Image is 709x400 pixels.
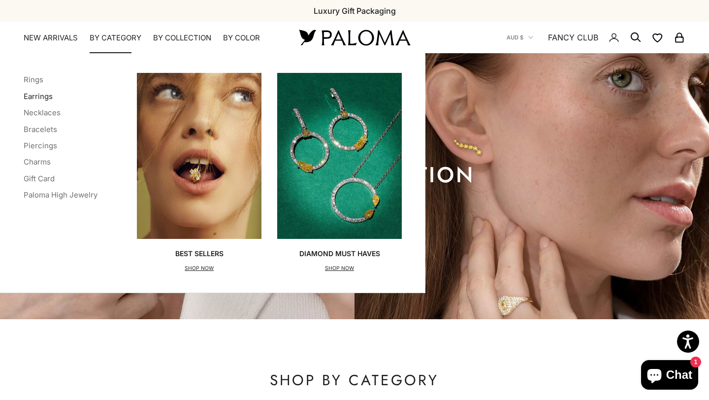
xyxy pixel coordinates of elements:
summary: By Category [90,33,141,43]
a: Best SellersSHOP NOW [137,73,261,273]
p: Luxury Gift Packaging [314,4,396,17]
a: Bracelets [24,125,57,134]
p: SHOP BY CATEGORY [57,370,652,390]
a: Piercings [24,141,57,150]
a: Gift Card [24,174,55,183]
a: Necklaces [24,108,61,117]
a: FANCY CLUB [548,31,598,44]
button: AUD $ [507,33,533,42]
a: NEW ARRIVALS [24,33,78,43]
p: Best Sellers [175,249,224,259]
a: Charms [24,157,51,167]
a: Rings [24,75,43,84]
a: Earrings [24,92,53,101]
a: Paloma High Jewelry [24,190,97,200]
nav: Secondary navigation [507,22,685,53]
a: Diamond Must HavesSHOP NOW [277,73,402,273]
span: AUD $ [507,33,523,42]
inbox-online-store-chat: Shopify online store chat [638,360,701,392]
nav: Primary navigation [24,33,276,43]
p: SHOP NOW [175,264,224,273]
p: SHOP NOW [299,264,380,273]
p: Diamond Must Haves [299,249,380,259]
summary: By Collection [153,33,211,43]
summary: By Color [223,33,260,43]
